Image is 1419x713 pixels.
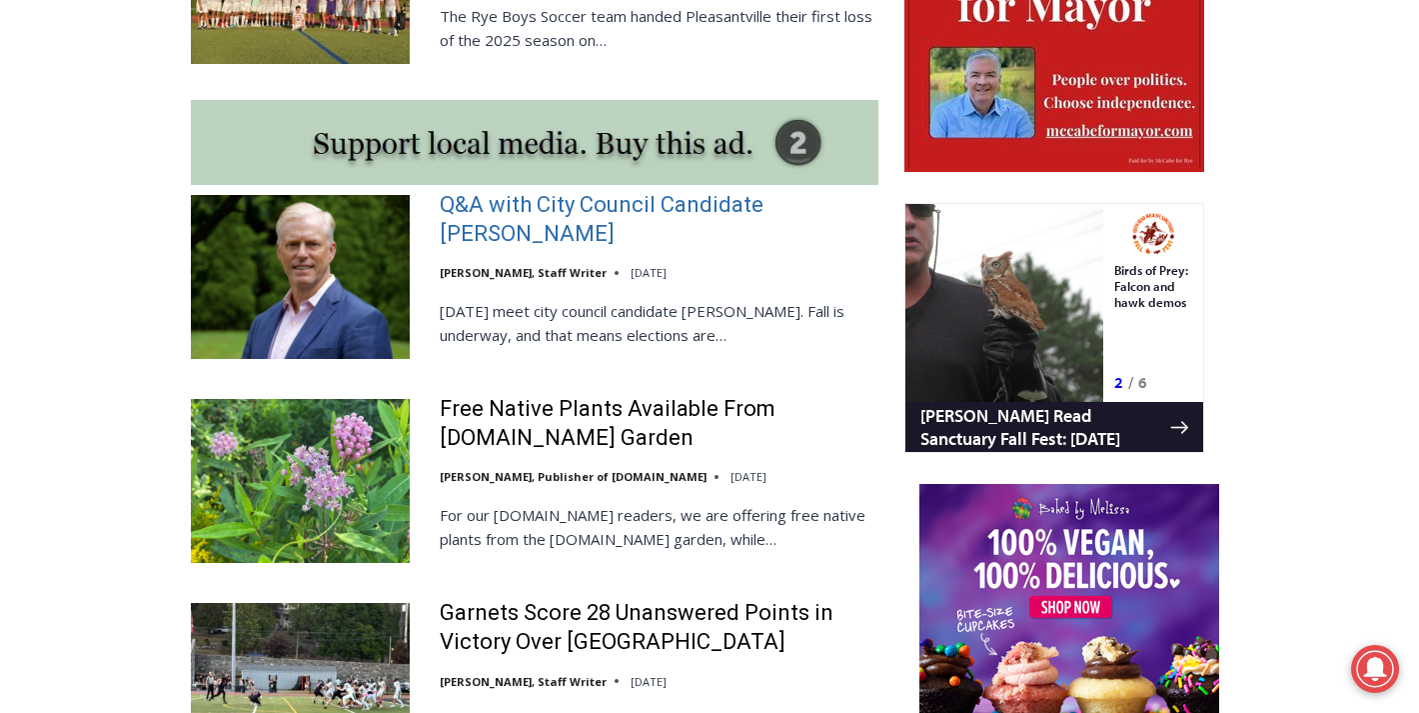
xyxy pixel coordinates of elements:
[440,191,878,248] a: Q&A with City Council Candidate [PERSON_NAME]
[191,100,878,185] img: support local media, buy this ad
[210,169,219,189] div: 2
[191,195,410,359] img: Q&A with City Council Candidate James Ward
[730,469,766,484] time: [DATE]
[234,169,243,189] div: 6
[505,1,944,194] div: "[PERSON_NAME] and I covered the [DATE] Parade, which was a really eye opening experience as I ha...
[631,674,667,689] time: [DATE]
[440,395,878,452] a: Free Native Plants Available From [DOMAIN_NAME] Garden
[481,194,968,249] a: Intern @ [DOMAIN_NAME]
[440,503,878,551] p: For our [DOMAIN_NAME] readers, we are offering free native plants from the [DOMAIN_NAME] garden, ...
[16,201,266,247] h4: [PERSON_NAME] Read Sanctuary Fall Fest: [DATE]
[440,599,878,656] a: Garnets Score 28 Unanswered Points in Victory Over [GEOGRAPHIC_DATA]
[440,469,707,484] a: [PERSON_NAME], Publisher of [DOMAIN_NAME]
[210,59,289,164] div: Birds of Prey: Falcon and hawk demos
[440,674,607,689] a: [PERSON_NAME], Staff Writer
[523,199,926,244] span: Intern @ [DOMAIN_NAME]
[440,265,607,280] a: [PERSON_NAME], Staff Writer
[440,299,878,347] p: [DATE] meet city council candidate [PERSON_NAME]. Fall is underway, and that means elections are…
[631,265,667,280] time: [DATE]
[440,4,878,52] p: The Rye Boys Soccer team handed Pleasantville their first loss of the 2025 season on…
[191,399,410,563] img: Free Native Plants Available From MyRye.com Garden
[1,199,299,249] a: [PERSON_NAME] Read Sanctuary Fall Fest: [DATE]
[224,169,229,189] div: /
